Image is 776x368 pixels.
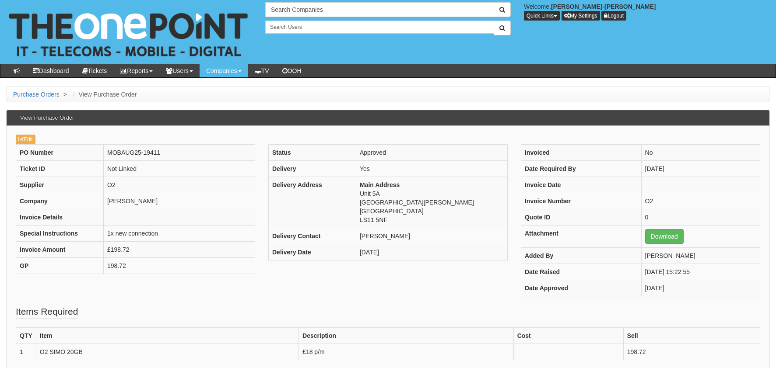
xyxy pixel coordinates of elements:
th: Supplier [16,177,104,193]
h3: View Purchase Order [16,111,78,125]
li: View Purchase Order [71,90,137,99]
td: £198.72 [104,242,255,258]
a: OOH [276,64,308,77]
a: Logout [601,11,626,21]
th: Special Instructions [16,226,104,242]
th: Company [16,193,104,209]
td: 1 [16,344,36,360]
a: Reports [113,64,159,77]
button: Quick Links [524,11,560,21]
th: PO Number [16,145,104,161]
th: Delivery [268,161,356,177]
b: Main Address [360,181,400,188]
th: Invoice Amount [16,242,104,258]
th: Delivery Address [268,177,356,228]
td: £18 p/m [299,344,514,360]
a: Dashboard [26,64,76,77]
div: Welcome, [517,2,776,21]
th: Status [268,145,356,161]
th: Quote ID [521,209,641,226]
th: GP [16,258,104,274]
th: Attachment [521,226,641,248]
th: Invoiced [521,145,641,161]
td: O2 SIMO 20GB [36,344,298,360]
td: [DATE] 15:22:55 [641,264,760,280]
a: Companies [200,64,248,77]
td: 0 [641,209,760,226]
td: [PERSON_NAME] [356,228,507,244]
td: 1x new connection [104,226,255,242]
th: Item [36,328,298,344]
input: Search Companies [265,2,494,17]
td: Approved [356,145,507,161]
td: [DATE] [641,280,760,296]
td: [PERSON_NAME] [641,248,760,264]
th: Delivery Contact [268,228,356,244]
th: Delivery Date [268,244,356,260]
td: 198.72 [623,344,760,360]
b: [PERSON_NAME]-[PERSON_NAME] [551,3,656,10]
th: Date Raised [521,264,641,280]
a: Purchase Orders [13,91,60,98]
legend: Items Required [16,305,78,319]
td: O2 [641,193,760,209]
th: Ticket ID [16,161,104,177]
a: TV [248,64,276,77]
th: Date Required By [521,161,641,177]
th: Sell [623,328,760,344]
th: Description [299,328,514,344]
td: Not Linked [104,161,255,177]
td: O2 [104,177,255,193]
th: Added By [521,248,641,264]
td: [DATE] [356,244,507,260]
th: Cost [513,328,623,344]
a: Users [159,64,200,77]
th: QTY [16,328,36,344]
td: [DATE] [641,161,760,177]
th: Date Approved [521,280,641,296]
a: Download [645,229,684,244]
td: Yes [356,161,507,177]
th: Invoice Date [521,177,641,193]
td: 198.72 [104,258,255,274]
td: MOBAUG25-19411 [104,145,255,161]
a: Edit [16,135,35,144]
td: [PERSON_NAME] [104,193,255,209]
a: My Settings [562,11,600,21]
input: Search Users [265,21,494,34]
td: Unit 5A [GEOGRAPHIC_DATA][PERSON_NAME] [GEOGRAPHIC_DATA] LS11 5NF [356,177,507,228]
span: > [61,91,69,98]
td: No [641,145,760,161]
th: Invoice Number [521,193,641,209]
th: Invoice Details [16,209,104,226]
a: Tickets [76,64,114,77]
